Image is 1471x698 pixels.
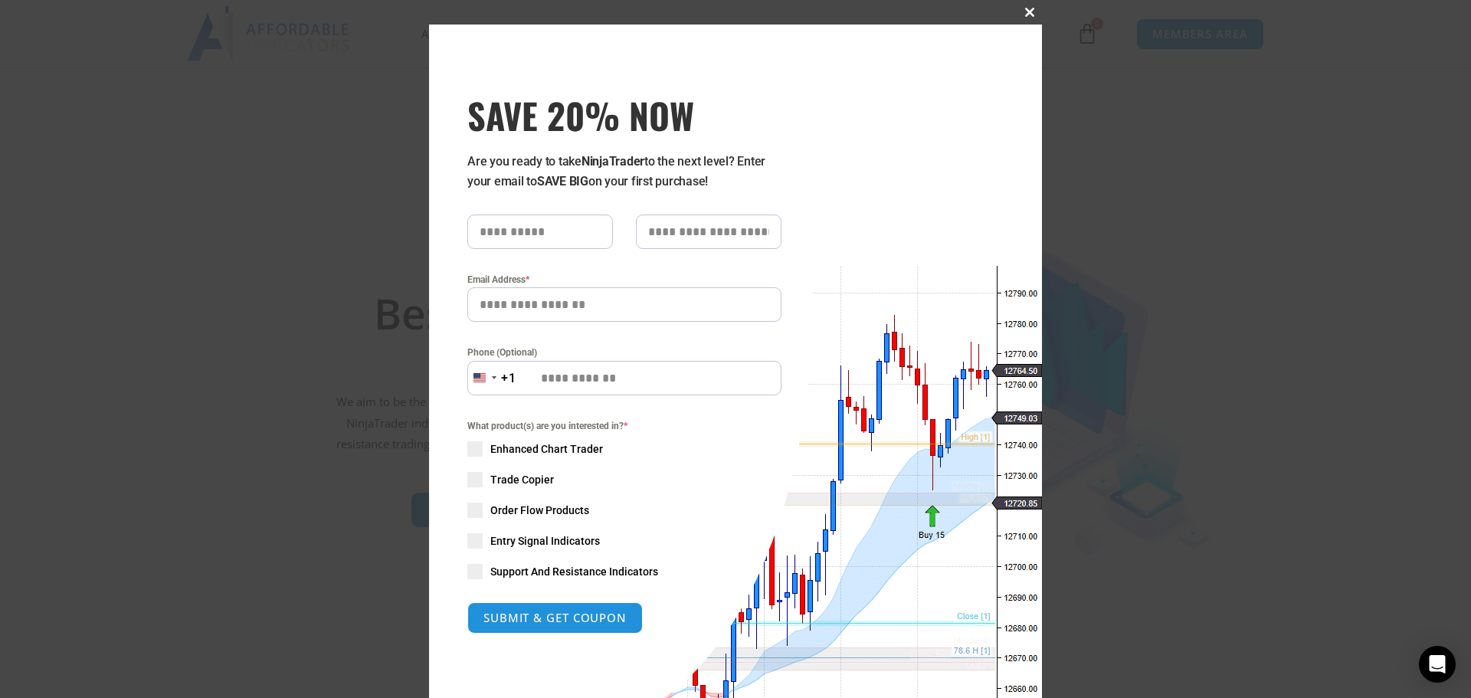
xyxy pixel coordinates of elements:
span: Enhanced Chart Trader [490,441,603,457]
label: Support And Resistance Indicators [467,564,781,579]
strong: SAVE BIG [537,174,588,188]
label: Phone (Optional) [467,345,781,360]
div: +1 [501,369,516,388]
button: Selected country [467,361,516,395]
label: Enhanced Chart Trader [467,441,781,457]
strong: NinjaTrader [582,154,644,169]
p: Are you ready to take to the next level? Enter your email to on your first purchase! [467,152,781,192]
button: SUBMIT & GET COUPON [467,602,643,634]
span: Order Flow Products [490,503,589,518]
label: Trade Copier [467,472,781,487]
div: Open Intercom Messenger [1419,646,1456,683]
label: Email Address [467,272,781,287]
span: SAVE 20% NOW [467,93,781,136]
span: Support And Resistance Indicators [490,564,658,579]
span: Trade Copier [490,472,554,487]
span: Entry Signal Indicators [490,533,600,549]
label: Order Flow Products [467,503,781,518]
span: What product(s) are you interested in? [467,418,781,434]
label: Entry Signal Indicators [467,533,781,549]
